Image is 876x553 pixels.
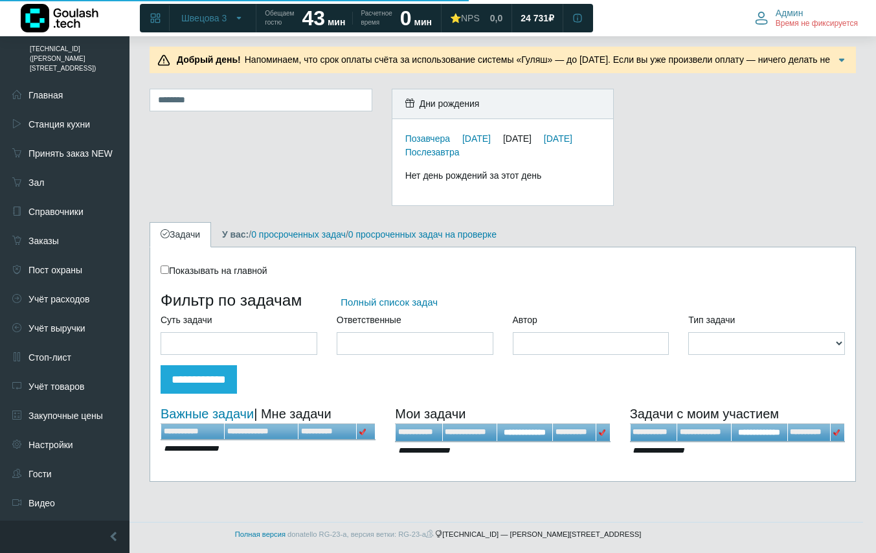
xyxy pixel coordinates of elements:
[503,133,541,144] div: [DATE]
[544,133,572,144] a: [DATE]
[257,6,440,30] a: Обещаем гостю 43 мин Расчетное время 0 мин
[157,54,170,67] img: Предупреждение
[251,229,346,240] a: 0 просроченных задач
[177,54,241,65] b: Добрый день!
[161,313,212,327] label: Суть задачи
[548,12,554,24] span: ₽
[337,313,401,327] label: Ответственные
[513,313,537,327] label: Автор
[442,6,510,30] a: ⭐NPS 0,0
[361,9,392,27] span: Расчетное время
[265,9,294,27] span: Обещаем гостю
[426,530,433,537] span: k8s-prod-3-2-0
[174,8,252,28] button: Швецова 3
[235,530,286,538] a: Полная версия
[341,297,438,308] a: Полный список задач
[461,13,480,23] span: NPS
[222,229,249,240] b: У вас:
[13,522,863,547] footer: [TECHNICAL_ID] — [PERSON_NAME][STREET_ADDRESS]
[521,12,548,24] span: 24 731
[414,17,432,27] span: мин
[302,6,325,30] strong: 43
[150,222,211,247] a: Задачи
[348,229,497,240] a: 0 просроченных задач на проверке
[513,6,562,30] a: 24 731 ₽
[173,54,830,92] span: Напоминаем, что срок оплаты счёта за использование системы «Гуляш» — до [DATE]. Если вы уже произ...
[405,133,450,144] a: Позавчера
[747,5,866,32] button: Админ Время не фиксируется
[212,228,506,242] div: / /
[181,12,227,24] span: Швецова 3
[405,169,601,183] div: Нет день рождений за этот день
[462,133,491,144] a: [DATE]
[21,4,98,32] img: Логотип компании Goulash.tech
[835,54,848,67] img: Подробнее
[161,404,376,423] div: | Мне задачи
[392,89,614,119] div: Дни рождения
[688,313,735,327] label: Тип задачи
[161,407,254,421] a: Важные задачи
[400,6,412,30] strong: 0
[776,7,803,19] span: Админ
[630,404,845,423] div: Задачи с моим участием
[405,147,460,157] a: Послезавтра
[395,404,610,423] div: Мои задачи
[776,19,858,29] span: Время не фиксируется
[161,264,845,278] div: Показывать на главной
[287,530,435,538] span: donatello RG-23-a, версия ветки: RG-23-a
[450,12,480,24] div: ⭐
[328,17,345,27] span: мин
[490,12,502,24] span: 0,0
[161,291,845,310] h3: Фильтр по задачам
